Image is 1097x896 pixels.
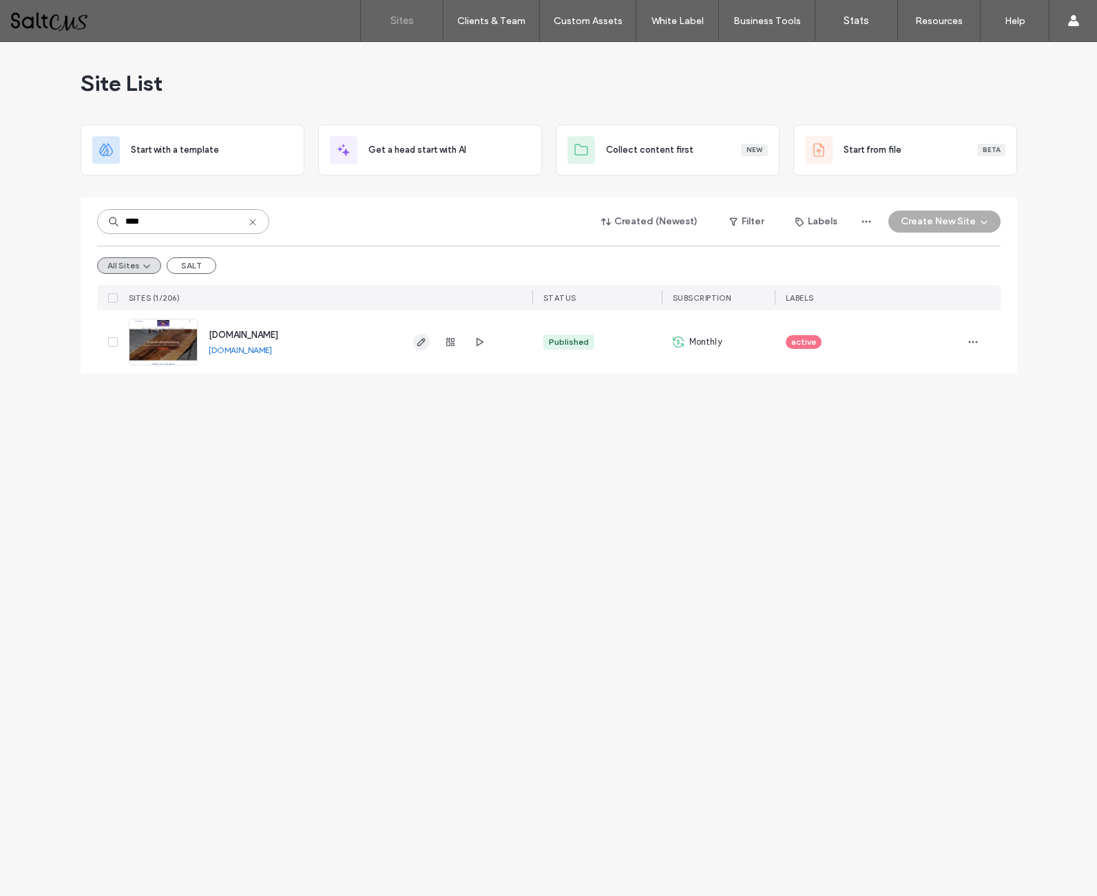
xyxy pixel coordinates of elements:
button: All Sites [97,257,161,274]
div: New [741,144,768,156]
span: Start with a template [131,143,219,157]
div: Beta [977,144,1005,156]
label: Stats [844,14,869,27]
label: Custom Assets [554,15,623,27]
button: Filter [715,211,777,233]
span: Get a head start with AI [368,143,466,157]
div: Collect content firstNew [556,125,780,175]
div: Published [549,336,589,348]
label: Sites [390,14,414,27]
button: Create New Site [888,211,1001,233]
a: [DOMAIN_NAME] [209,330,278,340]
label: Clients & Team [457,15,525,27]
a: [DOMAIN_NAME] [209,345,272,355]
span: Site List [81,70,163,97]
label: Help [1005,15,1025,27]
span: Collect content first [606,143,693,157]
span: SITES (1/206) [129,293,180,303]
span: STATUS [543,293,576,303]
div: Start with a template [81,125,304,175]
span: LABELS [786,293,814,303]
button: Created (Newest) [589,211,710,233]
span: active [791,336,816,348]
label: White Label [651,15,704,27]
span: SUBSCRIPTION [673,293,731,303]
label: Resources [915,15,963,27]
span: Monthly [689,335,722,349]
div: Start from fileBeta [793,125,1017,175]
div: Get a head start with AI [318,125,542,175]
button: SALT [167,257,216,274]
span: Start from file [844,143,901,157]
label: Business Tools [733,15,801,27]
button: Labels [783,211,850,233]
span: Help [32,10,60,22]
